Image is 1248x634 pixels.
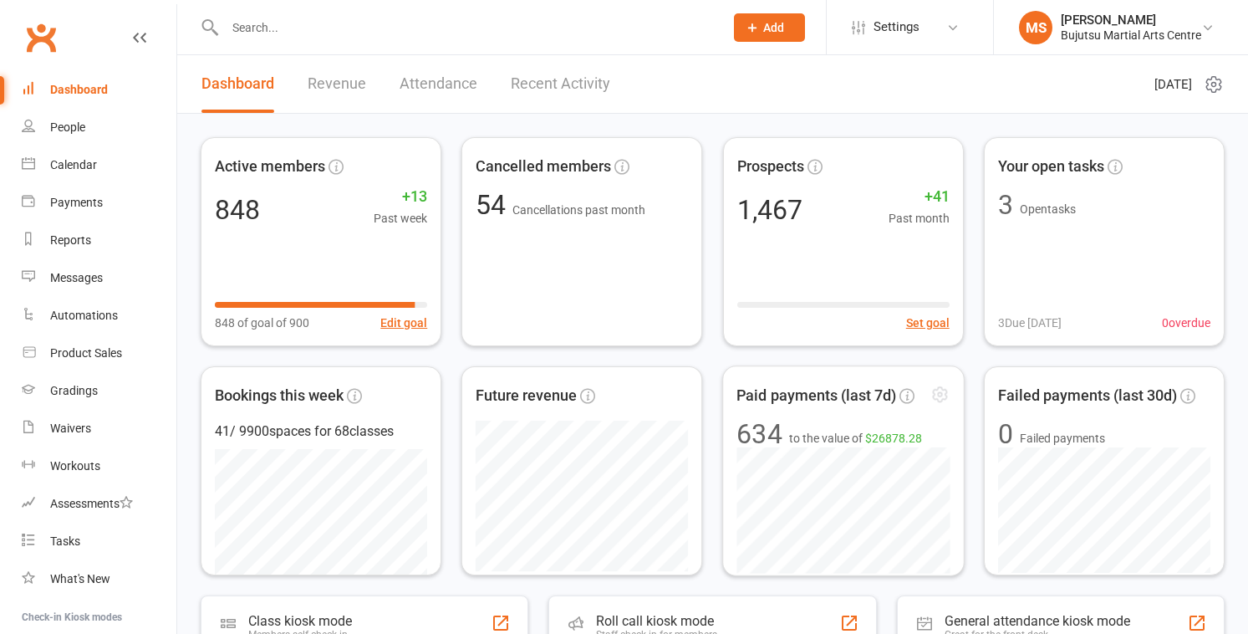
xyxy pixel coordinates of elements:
div: Dashboard [50,83,108,96]
a: Clubworx [20,17,62,59]
div: Class kiosk mode [248,613,352,629]
a: Gradings [22,372,176,410]
div: Assessments [50,497,133,510]
span: 3 Due [DATE] [998,314,1062,332]
span: Failed payments (last 30d) [998,384,1177,408]
div: Roll call kiosk mode [596,613,717,629]
span: 54 [476,189,512,221]
span: to the value of [788,428,922,447]
div: Messages [50,271,103,284]
span: Prospects [737,155,804,179]
a: Tasks [22,523,176,560]
div: 634 [736,421,782,447]
a: Product Sales [22,335,176,372]
div: Payments [50,196,103,209]
input: Search... [220,16,712,39]
div: Waivers [50,422,91,435]
span: Bookings this week [215,384,344,408]
span: Failed payments [1020,429,1105,447]
button: Set goal [906,314,950,332]
span: Your open tasks [998,155,1104,179]
a: People [22,109,176,146]
button: Add [734,13,805,42]
div: Product Sales [50,346,122,360]
div: People [50,120,85,134]
span: Past month [889,209,950,228]
span: Paid payments (last 7d) [736,383,896,407]
div: What's New [50,572,110,585]
a: Automations [22,297,176,335]
button: Edit goal [380,314,427,332]
a: Calendar [22,146,176,184]
a: Dashboard [201,55,274,113]
span: Cancellations past month [512,203,645,217]
div: Bujutsu Martial Arts Centre [1061,28,1201,43]
span: Past week [374,209,427,228]
div: MS [1019,11,1052,44]
span: Cancelled members [476,155,611,179]
div: 41 / 9900 spaces for 68 classes [215,421,427,442]
a: Waivers [22,410,176,447]
a: Messages [22,259,176,297]
div: 1,467 [737,197,802,223]
a: Revenue [308,55,366,113]
span: Future revenue [476,383,577,407]
div: General attendance kiosk mode [945,613,1130,629]
span: Settings [874,8,919,46]
div: Gradings [50,384,98,397]
span: 0 overdue [1162,314,1210,332]
div: Calendar [50,158,97,171]
a: Workouts [22,447,176,485]
span: Add [763,21,784,34]
a: Payments [22,184,176,222]
div: Reports [50,233,91,247]
a: What's New [22,560,176,598]
a: Recent Activity [511,55,610,113]
div: 848 [215,197,260,223]
div: 0 [998,421,1013,447]
span: +13 [374,185,427,209]
span: +41 [889,185,950,209]
span: $26878.28 [865,431,922,444]
span: [DATE] [1154,74,1192,95]
div: Workouts [50,459,100,473]
div: Tasks [50,534,80,548]
span: 848 of goal of 900 [215,314,309,332]
a: Reports [22,222,176,259]
div: 3 [998,192,1013,218]
div: [PERSON_NAME] [1061,13,1201,28]
a: Attendance [400,55,477,113]
span: Open tasks [1020,202,1076,216]
div: Automations [50,309,118,322]
span: Active members [215,155,325,179]
a: Assessments [22,485,176,523]
a: Dashboard [22,71,176,109]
